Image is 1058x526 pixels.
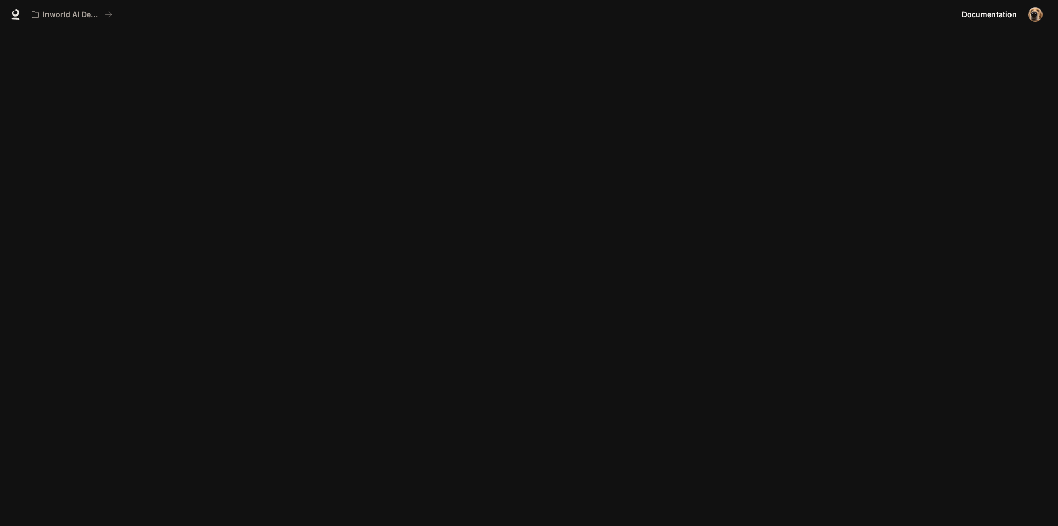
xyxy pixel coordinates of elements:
[1025,4,1046,25] button: User avatar
[43,10,101,19] p: Inworld AI Demos
[1028,7,1043,22] img: User avatar
[958,4,1021,25] a: Documentation
[962,8,1017,21] span: Documentation
[27,4,117,25] button: All workspaces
